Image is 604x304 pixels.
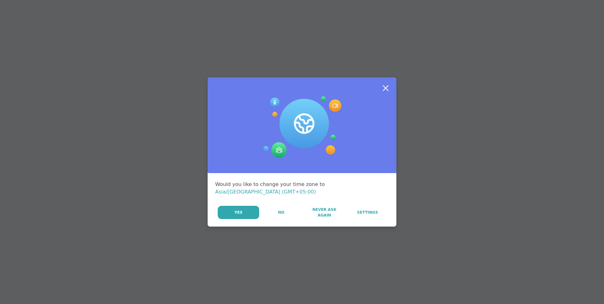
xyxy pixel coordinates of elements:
[234,210,243,215] span: Yes
[215,189,316,195] span: Asia/[GEOGRAPHIC_DATA] (GMT+05:00)
[357,210,378,215] span: Settings
[215,181,389,196] div: Would you like to change your time zone to
[303,206,345,219] button: Never Ask Again
[346,206,389,219] a: Settings
[263,96,341,158] img: Session Experience
[278,210,284,215] span: No
[306,207,342,218] span: Never Ask Again
[218,206,259,219] button: Yes
[260,206,302,219] button: No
